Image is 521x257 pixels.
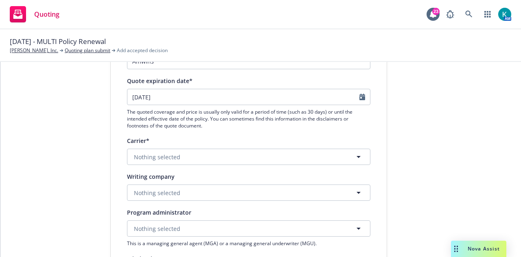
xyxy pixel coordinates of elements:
[134,224,180,233] span: Nothing selected
[127,137,149,145] span: Carrier*
[10,36,106,47] span: [DATE] - MULTI Policy Renewal
[127,173,175,180] span: Writing company
[442,6,458,22] a: Report a Bug
[7,3,63,26] a: Quoting
[65,47,110,54] a: Quoting plan submit
[117,47,168,54] span: Add accepted decision
[134,189,180,197] span: Nothing selected
[10,47,58,54] a: [PERSON_NAME], Inc.
[461,6,477,22] a: Search
[498,8,511,21] img: photo
[34,11,59,18] span: Quoting
[127,220,370,237] button: Nothing selected
[127,108,370,129] span: The quoted coverage and price is usually only valid for a period of time (such as 30 days) or unt...
[432,8,440,15] div: 23
[479,6,496,22] a: Switch app
[127,149,370,165] button: Nothing selected
[127,185,370,201] button: Nothing selected
[127,240,370,247] span: This is a managing general agent (MGA) or a managing general underwriter (MGU).
[134,153,180,161] span: Nothing selected
[127,89,359,105] input: MM/DD/YYYY
[451,241,461,257] div: Drag to move
[451,241,506,257] button: Nova Assist
[127,77,193,85] span: Quote expiration date*
[359,94,365,100] svg: Calendar
[127,209,191,216] span: Program administrator
[468,245,500,252] span: Nova Assist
